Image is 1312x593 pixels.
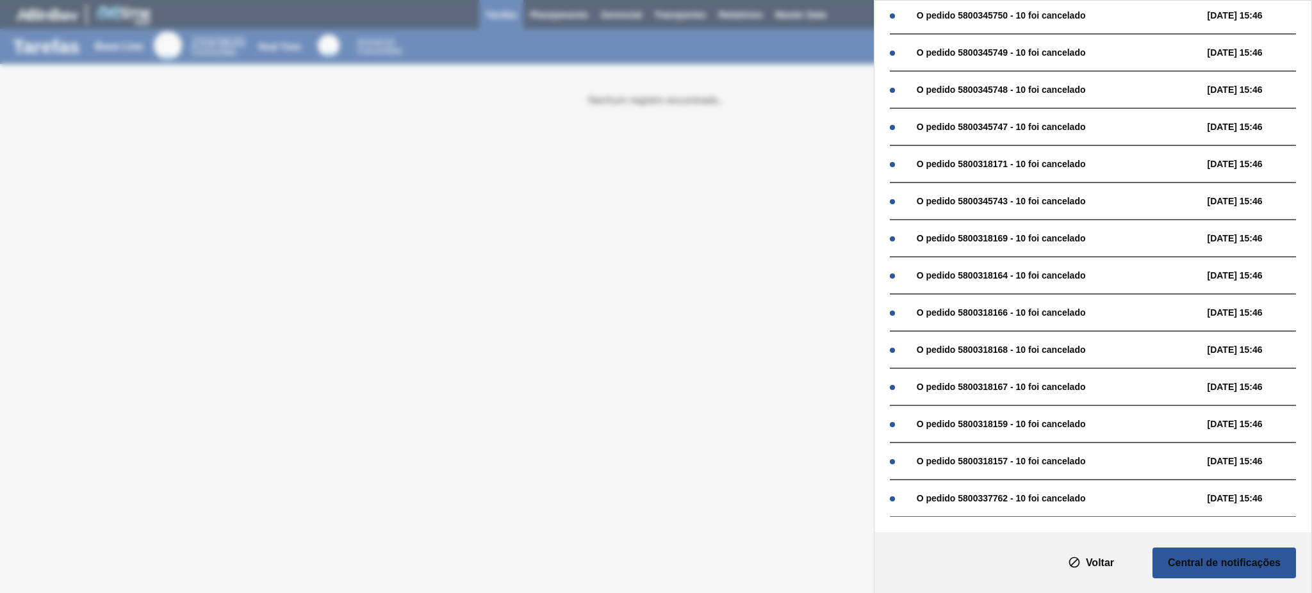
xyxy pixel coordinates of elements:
span: [DATE] 15:46 [1207,122,1308,132]
span: [DATE] 15:46 [1207,307,1308,318]
span: [DATE] 15:46 [1207,233,1308,243]
div: O pedido 5800318159 - 10 foi cancelado [917,419,1201,429]
div: O pedido 5800337762 - 10 foi cancelado [917,493,1201,503]
div: O pedido 5800318167 - 10 foi cancelado [917,382,1201,392]
span: [DATE] 15:46 [1207,85,1308,95]
span: [DATE] 15:46 [1207,196,1308,206]
span: [DATE] 15:46 [1207,493,1308,503]
span: [DATE] 15:46 [1207,159,1308,169]
div: O pedido 5800345748 - 10 foi cancelado [917,85,1201,95]
span: [DATE] 15:46 [1207,47,1308,58]
span: [DATE] 15:46 [1207,456,1308,466]
div: O pedido 5800345743 - 10 foi cancelado [917,196,1201,206]
span: [DATE] 15:46 [1207,270,1308,280]
div: O pedido 5800345750 - 10 foi cancelado [917,10,1201,20]
span: [DATE] 15:46 [1207,345,1308,355]
div: O pedido 5800318169 - 10 foi cancelado [917,233,1201,243]
div: O pedido 5800345749 - 10 foi cancelado [917,47,1201,58]
div: O pedido 5800318166 - 10 foi cancelado [917,307,1201,318]
span: [DATE] 15:46 [1207,382,1308,392]
div: O pedido 5800318157 - 10 foi cancelado [917,456,1201,466]
div: O pedido 5800318168 - 10 foi cancelado [917,345,1201,355]
span: [DATE] 15:46 [1207,10,1308,20]
div: O pedido 5800318171 - 10 foi cancelado [917,159,1201,169]
div: O pedido 5800345747 - 10 foi cancelado [917,122,1201,132]
span: [DATE] 15:46 [1207,419,1308,429]
div: O pedido 5800318164 - 10 foi cancelado [917,270,1201,280]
